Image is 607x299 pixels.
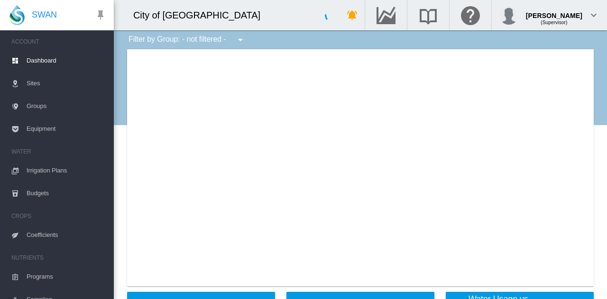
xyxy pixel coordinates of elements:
span: WATER [11,144,106,159]
button: icon-menu-down [231,30,250,49]
span: ACCOUNT [11,34,106,49]
div: Filter by Group: - not filtered - [121,30,253,49]
md-icon: icon-bell-ring [347,9,358,21]
span: Dashboard [27,49,106,72]
span: Equipment [27,118,106,140]
md-icon: icon-pin [95,9,106,21]
img: profile.jpg [499,6,518,25]
div: City of [GEOGRAPHIC_DATA] [133,9,269,22]
button: icon-bell-ring [343,6,362,25]
md-icon: icon-chevron-down [588,9,599,21]
span: Groups [27,95,106,118]
md-icon: Click here for help [459,9,482,21]
md-icon: icon-menu-down [235,34,246,45]
span: NUTRIENTS [11,250,106,265]
span: Coefficients [27,224,106,246]
md-icon: Go to the Data Hub [375,9,397,21]
span: Budgets [27,182,106,205]
md-icon: Search the knowledge base [417,9,440,21]
span: Irrigation Plans [27,159,106,182]
span: Programs [27,265,106,288]
span: SWAN [32,9,57,21]
span: CROPS [11,208,106,224]
div: [PERSON_NAME] [526,7,582,17]
span: (Supervisor) [541,20,567,25]
span: Sites [27,72,106,95]
img: SWAN-Landscape-Logo-Colour-drop.png [9,5,25,25]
